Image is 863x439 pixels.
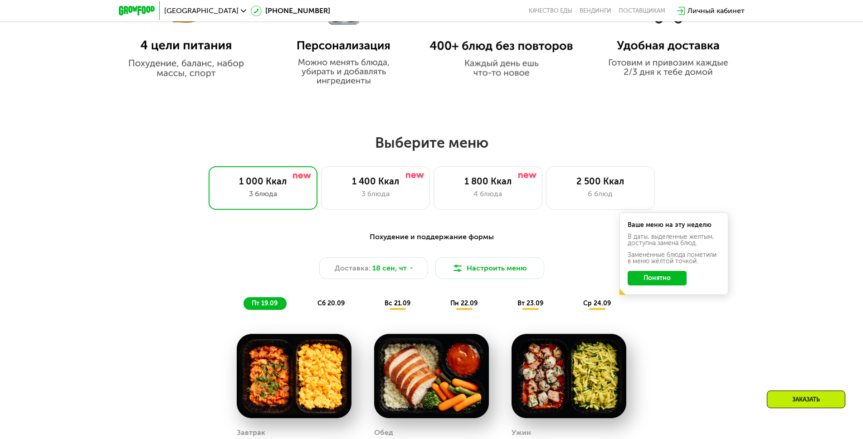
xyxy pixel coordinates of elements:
button: Настроить меню [435,257,544,279]
div: В даты, выделенные желтым, доступна замена блюд. [628,234,720,246]
div: Заказать [767,391,845,408]
div: 4 блюда [443,188,533,199]
div: 3 блюда [218,188,308,199]
div: 2 500 Ккал [556,176,645,187]
span: пн 22.09 [450,299,478,307]
div: Заменённые блюда пометили в меню жёлтой точкой. [628,252,720,265]
a: Качество еды [529,7,572,14]
div: поставщикам [619,7,665,14]
h2: Выберите меню [29,134,834,152]
span: сб 20.09 [317,299,345,307]
a: [PHONE_NUMBER] [251,5,330,16]
div: 1 000 Ккал [218,176,308,187]
span: вс 21.09 [385,299,410,307]
button: Понятно [628,271,687,285]
div: Личный кабинет [687,5,745,16]
div: 1 400 Ккал [331,176,420,187]
span: ср 24.09 [583,299,611,307]
span: пт 19.09 [252,299,278,307]
span: вт 23.09 [517,299,543,307]
div: Похудение и поддержание формы [163,232,700,243]
div: 3 блюда [331,188,420,199]
div: 6 блюд [556,188,645,199]
div: 1 800 Ккал [443,176,533,187]
span: Доставка: [335,263,371,274]
a: Вендинги [580,7,611,14]
span: [GEOGRAPHIC_DATA] [164,7,239,14]
div: Ваше меню на эту неделю [628,222,720,228]
span: 18 сен, чт [372,263,407,274]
